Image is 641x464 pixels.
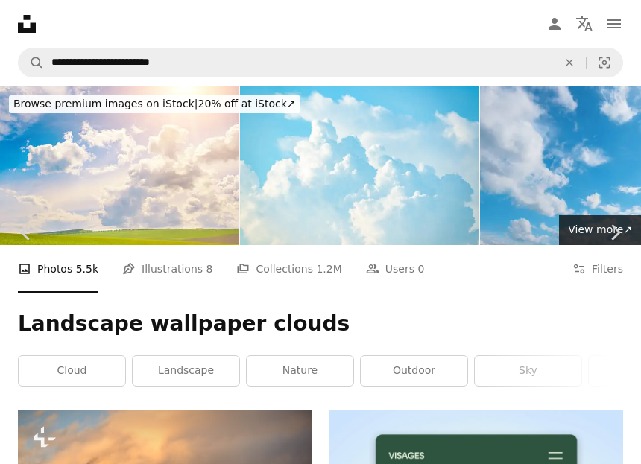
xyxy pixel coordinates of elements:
span: 1.2M [316,261,341,277]
button: Menu [599,9,629,39]
span: Browse premium images on iStock | [13,98,198,109]
button: Search Unsplash [19,48,44,77]
form: Find visuals sitewide [18,48,623,77]
a: Users 0 [366,245,425,293]
a: Log in / Sign up [540,9,569,39]
div: 20% off at iStock ↗ [9,95,300,113]
a: Collections 1.2M [236,245,341,293]
a: outdoor [361,356,467,386]
a: sky [475,356,581,386]
a: Next [589,161,641,304]
a: cloud [19,356,125,386]
button: Filters [572,245,623,293]
img: Blue sky background with white clouds [240,86,479,245]
h1: Landscape wallpaper clouds [18,311,623,337]
a: nature [247,356,353,386]
button: Clear [553,48,586,77]
button: Visual search [587,48,622,77]
a: landscape [133,356,239,386]
button: Language [569,9,599,39]
a: View more↗ [559,215,641,245]
span: 8 [206,261,213,277]
span: 0 [417,261,424,277]
a: Illustrations 8 [122,245,212,293]
a: Home — Unsplash [18,15,36,33]
span: View more ↗ [568,223,632,235]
